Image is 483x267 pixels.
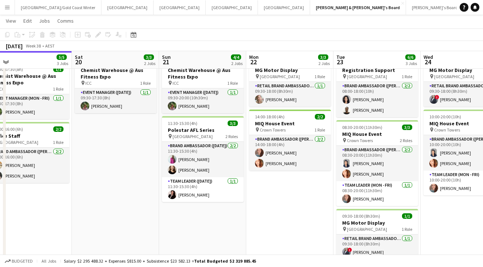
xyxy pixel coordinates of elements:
[249,67,331,73] h3: MG Motor Display
[144,61,155,66] div: 2 Jobs
[314,74,325,79] span: 1 Role
[402,226,412,232] span: 1 Role
[53,140,63,145] span: 1 Role
[161,58,171,66] span: 21
[315,114,325,119] span: 2/2
[347,226,387,232] span: [GEOGRAPHIC_DATA]
[53,86,63,92] span: 1 Role
[336,131,418,137] h3: MIQ House Event
[144,54,154,60] span: 3/3
[335,58,345,66] span: 23
[74,58,83,66] span: 20
[24,43,42,49] span: Week 38
[260,74,300,79] span: [GEOGRAPHIC_DATA]
[162,56,244,113] div: 09:30-20:00 (10h30m)1/1Chemist Warehouse @ Aus Fitness Expo ICC1 RoleEvent Manager ([DATE])1/109:...
[429,114,461,119] span: 10:00-20:00 (10h)
[249,135,331,171] app-card-role: Brand Ambassador ([PERSON_NAME])2/214:00-18:00 (4h)[PERSON_NAME][PERSON_NAME]
[53,126,63,132] span: 2/2
[194,258,256,264] span: Total Budgeted $2 319 885.45
[3,16,19,26] a: View
[162,88,244,113] app-card-role: Event Manager ([DATE])1/109:30-20:00 (10h30m)[PERSON_NAME]
[402,74,412,79] span: 1 Role
[101,0,154,15] button: [GEOGRAPHIC_DATA]
[249,110,331,171] app-job-card: 14:00-18:00 (4h)2/2MIQ House Event Crown Towers1 RoleBrand Ambassador ([PERSON_NAME])2/214:00-18:...
[310,0,406,15] button: [PERSON_NAME] & [PERSON_NAME]'s Board
[57,18,74,24] span: Comms
[249,120,331,127] h3: MIQ House Event
[53,66,63,72] span: 1/1
[75,67,157,80] h3: Chemist Warehouse @ Aus Fitness Expo
[249,56,331,107] app-job-card: 09:30-18:00 (8h30m)1/1MG Motor Display [GEOGRAPHIC_DATA]1 RoleRETAIL Brand Ambassador (Mon - Fri)...
[57,61,68,66] div: 3 Jobs
[12,259,33,264] span: Budgeted
[162,67,244,80] h3: Chemist Warehouse @ Aus Fitness Expo
[402,213,412,219] span: 1/1
[336,82,418,117] app-card-role: Brand Ambassador ([PERSON_NAME])2/208:00-18:00 (10h)[PERSON_NAME][PERSON_NAME]
[225,134,238,139] span: 2 Roles
[249,54,259,60] span: Mon
[162,116,244,202] app-job-card: 11:30-15:30 (4h)3/3Polestar AFL Series [GEOGRAPHIC_DATA]2 RolesBrand Ambassador ([DATE])2/211:30-...
[405,54,416,60] span: 6/6
[6,18,16,24] span: View
[23,18,32,24] span: Edit
[434,127,460,133] span: Crown Towers
[336,67,418,73] h3: Registration Support
[406,61,417,66] div: 3 Jobs
[6,42,23,50] div: [DATE]
[348,248,352,252] span: !
[258,0,310,15] button: [GEOGRAPHIC_DATA]
[231,54,241,60] span: 4/4
[15,0,101,15] button: [GEOGRAPHIC_DATA]/Gold Coast Winter
[75,56,157,113] app-job-card: 09:30-17:30 (8h)1/1Chemist Warehouse @ Aus Fitness Expo ICC1 RoleEvent Manager ([DATE])1/109:30-1...
[168,121,197,126] span: 11:30-15:30 (4h)
[347,138,373,143] span: Crown Towers
[40,258,58,264] span: All jobs
[424,54,433,60] span: Wed
[39,18,50,24] span: Jobs
[402,125,412,130] span: 3/3
[75,88,157,113] app-card-role: Event Manager ([DATE])1/109:30-17:30 (8h)[PERSON_NAME]
[406,0,464,15] button: [PERSON_NAME]'s Board
[173,80,179,86] span: ICC
[347,74,387,79] span: [GEOGRAPHIC_DATA]
[227,80,238,86] span: 1 Role
[342,213,380,219] span: 09:30-18:00 (8h30m)
[154,0,206,15] button: [GEOGRAPHIC_DATA]
[260,127,286,133] span: Crown Towers
[342,125,382,130] span: 08:30-20:00 (11h30m)
[162,177,244,202] app-card-role: Team Leader ([DATE])1/111:30-15:30 (4h)[PERSON_NAME]
[336,146,418,181] app-card-role: Brand Ambassador ([PERSON_NAME])2/208:30-20:00 (11h30m)[PERSON_NAME][PERSON_NAME]
[336,56,418,117] app-job-card: 08:00-18:00 (10h)2/2Registration Support [GEOGRAPHIC_DATA]1 RoleBrand Ambassador ([PERSON_NAME])2...
[140,80,151,86] span: 1 Role
[162,142,244,177] app-card-role: Brand Ambassador ([DATE])2/211:30-15:30 (4h)[PERSON_NAME][PERSON_NAME]
[36,16,53,26] a: Jobs
[336,209,418,259] app-job-card: 09:30-18:00 (8h30m)1/1MG Motor Display [GEOGRAPHIC_DATA]1 RoleRETAIL Brand Ambassador (Mon - Fri)...
[434,74,474,79] span: [GEOGRAPHIC_DATA]
[435,95,439,99] span: !
[4,257,34,265] button: Budgeted
[249,82,331,107] app-card-role: RETAIL Brand Ambassador (Mon - Fri)1/109:30-18:00 (8h30m)[PERSON_NAME]
[336,220,418,226] h3: MG Motor Display
[336,120,418,206] app-job-card: 08:30-20:00 (11h30m)3/3MIQ House Event Crown Towers2 RolesBrand Ambassador ([PERSON_NAME])2/208:3...
[57,54,67,60] span: 5/5
[162,54,171,60] span: Sun
[422,58,433,66] span: 24
[336,234,418,259] app-card-role: RETAIL Brand Ambassador (Mon - Fri)1/109:30-18:00 (8h30m)![PERSON_NAME]
[75,54,83,60] span: Sat
[162,127,244,133] h3: Polestar AFL Series
[318,54,328,60] span: 3/3
[45,43,55,49] div: AEST
[400,138,412,143] span: 2 Roles
[336,54,345,60] span: Tue
[206,0,258,15] button: [GEOGRAPHIC_DATA]
[54,16,77,26] a: Comms
[255,114,285,119] span: 14:00-18:00 (4h)
[336,181,418,206] app-card-role: Team Leader (Mon - Fri)1/108:30-20:00 (11h30m)[PERSON_NAME]
[228,121,238,126] span: 3/3
[64,258,256,264] div: Salary $2 295 488.32 + Expenses $815.00 + Subsistence $23 582.13 =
